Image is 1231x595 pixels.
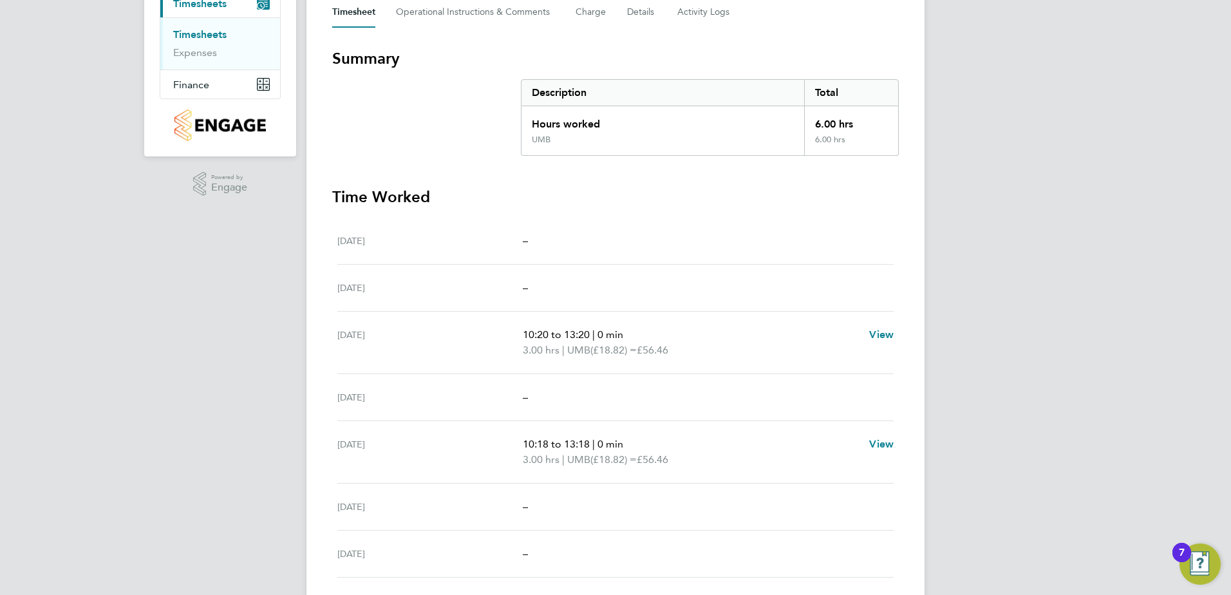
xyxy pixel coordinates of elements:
span: 3.00 hrs [523,344,559,356]
span: UMB [567,452,590,467]
button: Open Resource Center, 7 new notifications [1179,543,1221,585]
span: | [592,438,595,450]
span: £56.46 [637,453,668,466]
h3: Summary [332,48,899,69]
span: 3.00 hrs [523,453,559,466]
h3: Time Worked [332,187,899,207]
span: 10:20 to 13:20 [523,328,590,341]
button: Finance [160,70,280,99]
div: [DATE] [337,546,523,562]
span: – [523,281,528,294]
div: [DATE] [337,499,523,515]
div: Summary [521,79,899,156]
span: £56.46 [637,344,668,356]
div: [DATE] [337,390,523,405]
div: 6.00 hrs [804,135,898,155]
span: View [869,438,894,450]
a: Timesheets [173,28,227,41]
span: | [562,453,565,466]
a: Expenses [173,46,217,59]
a: View [869,327,894,343]
span: (£18.82) = [590,453,637,466]
span: 0 min [597,438,623,450]
a: Powered byEngage [193,172,248,196]
div: Total [804,80,898,106]
img: countryside-properties-logo-retina.png [174,109,265,141]
span: | [592,328,595,341]
span: 10:18 to 13:18 [523,438,590,450]
div: [DATE] [337,280,523,296]
div: [DATE] [337,327,523,358]
a: View [869,437,894,452]
div: Description [522,80,804,106]
span: – [523,234,528,247]
span: UMB [567,343,590,358]
div: UMB [532,135,550,145]
div: 6.00 hrs [804,106,898,135]
span: – [523,391,528,403]
a: Go to home page [160,109,281,141]
span: View [869,328,894,341]
div: Timesheets [160,17,280,70]
div: Hours worked [522,106,804,135]
span: Finance [173,79,209,91]
div: 7 [1179,552,1185,569]
span: – [523,500,528,513]
span: Powered by [211,172,247,183]
div: [DATE] [337,437,523,467]
div: [DATE] [337,233,523,249]
span: Engage [211,182,247,193]
span: (£18.82) = [590,344,637,356]
span: – [523,547,528,560]
span: | [562,344,565,356]
span: 0 min [597,328,623,341]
